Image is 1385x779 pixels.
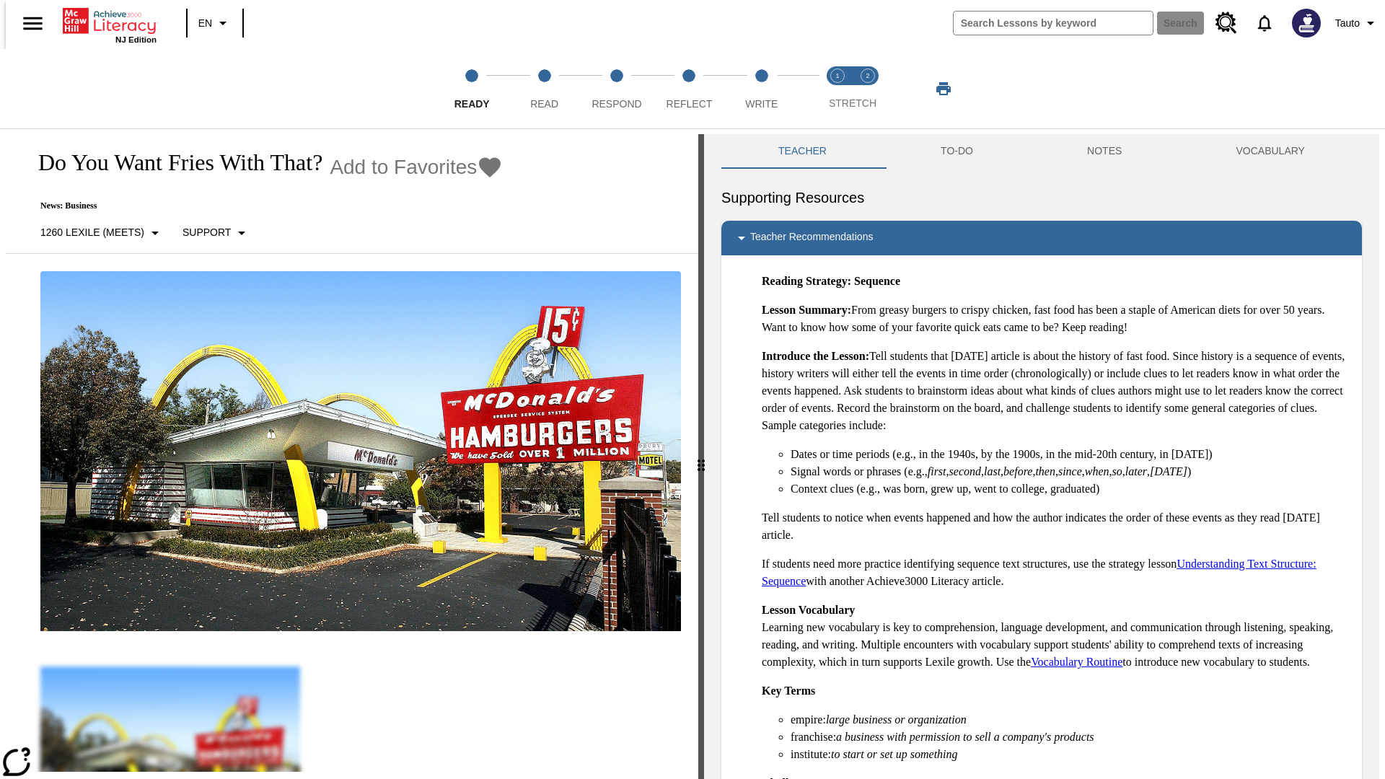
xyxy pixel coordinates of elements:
a: Vocabulary Routine [1031,656,1122,668]
a: Understanding Text Structure: Sequence [762,558,1316,587]
button: Stretch Respond step 2 of 2 [847,49,889,128]
p: Tell students to notice when events happened and how the author indicates the order of these even... [762,509,1350,544]
button: Select Lexile, 1260 Lexile (Meets) [35,220,170,246]
div: Press Enter or Spacebar and then press right and left arrow keys to move the slider [698,134,704,779]
p: Support [183,225,231,240]
em: to start or set up something [831,748,958,760]
strong: Lesson Vocabulary [762,604,855,616]
em: [DATE] [1150,465,1187,477]
button: Stretch Read step 1 of 2 [817,49,858,128]
button: NOTES [1030,134,1179,169]
li: franchise: [791,729,1350,746]
em: later [1125,465,1147,477]
em: so [1112,465,1122,477]
button: Print [920,76,967,102]
span: Write [745,98,778,110]
text: 2 [866,72,869,79]
strong: Sequence [854,275,900,287]
p: From greasy burgers to crispy chicken, fast food has been a staple of American diets for over 50 ... [762,302,1350,336]
button: Read step 2 of 5 [502,49,586,128]
h1: Do You Want Fries With That? [23,149,322,176]
em: before [1003,465,1032,477]
span: EN [198,16,212,31]
button: Profile/Settings [1329,10,1385,36]
p: Teacher Recommendations [750,229,873,247]
span: Respond [592,98,641,110]
span: Add to Favorites [330,156,477,179]
span: Read [530,98,558,110]
strong: Lesson Summary: [762,304,851,316]
p: Learning new vocabulary is key to comprehension, language development, and communication through ... [762,602,1350,671]
img: Avatar [1292,9,1321,38]
a: Notifications [1246,4,1283,42]
button: Language: EN, Select a language [192,10,238,36]
button: Open side menu [12,2,54,45]
div: activity [704,134,1379,779]
button: Ready step 1 of 5 [430,49,514,128]
div: Teacher Recommendations [721,221,1362,255]
button: Teacher [721,134,884,169]
li: Dates or time periods (e.g., in the 1940s, by the 1900s, in the mid-20th century, in [DATE]) [791,446,1350,463]
span: Reflect [667,98,713,110]
span: NJ Edition [115,35,157,44]
em: large business or organization [826,713,967,726]
span: Tauto [1335,16,1360,31]
li: Context clues (e.g., was born, grew up, went to college, graduated) [791,480,1350,498]
button: Scaffolds, Support [177,220,256,246]
p: News: Business [23,201,503,211]
strong: Introduce the Lesson: [762,350,869,362]
h6: Supporting Resources [721,186,1362,209]
em: since [1058,465,1082,477]
em: a business with permission to sell a company's products [836,731,1094,743]
button: Select a new avatar [1283,4,1329,42]
em: when [1085,465,1109,477]
p: 1260 Lexile (Meets) [40,225,144,240]
strong: Key Terms [762,685,815,697]
em: last [984,465,1001,477]
a: Resource Center, Will open in new tab [1207,4,1246,43]
em: first [928,465,946,477]
button: Add to Favorites - Do You Want Fries With That? [330,154,503,180]
button: TO-DO [884,134,1030,169]
li: institute: [791,746,1350,763]
div: reading [6,134,698,772]
strong: Reading Strategy: [762,275,851,287]
text: 1 [835,72,839,79]
span: Ready [454,98,490,110]
img: One of the first McDonald's stores, with the iconic red sign and golden arches. [40,271,681,632]
em: then [1035,465,1055,477]
em: second [949,465,981,477]
div: Home [63,5,157,44]
button: Reflect step 4 of 5 [647,49,731,128]
button: Respond step 3 of 5 [575,49,659,128]
p: Tell students that [DATE] article is about the history of fast food. Since history is a sequence ... [762,348,1350,434]
p: If students need more practice identifying sequence text structures, use the strategy lesson with... [762,555,1350,590]
button: Write step 5 of 5 [720,49,804,128]
div: Instructional Panel Tabs [721,134,1362,169]
span: STRETCH [829,97,876,109]
li: Signal words or phrases (e.g., , , , , , , , , , ) [791,463,1350,480]
input: search field [954,12,1153,35]
li: empire: [791,711,1350,729]
button: VOCABULARY [1179,134,1362,169]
